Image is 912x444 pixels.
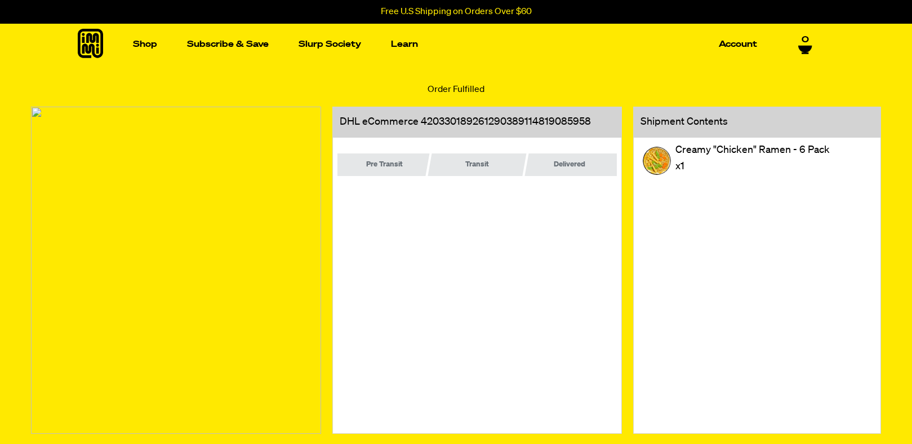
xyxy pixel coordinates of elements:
[554,159,585,171] span: Delivered
[340,117,421,127] span: DHL eCommerce
[714,36,762,53] a: Account
[128,36,162,53] a: Shop
[798,35,812,54] a: 0
[675,159,684,175] div: x 1
[183,36,273,53] a: Subscribe & Save
[366,159,403,171] span: Pre Transit
[381,7,532,17] p: Free U.S Shipping on Orders Over $60
[294,36,366,53] a: Slurp Society
[634,107,880,138] section: Shipment Contents
[675,142,830,159] div: Creamy "Chicken" Ramen - 6 Pack
[386,36,422,53] a: Learn
[421,117,591,127] a: 420330189261290389114819085958
[802,35,809,45] span: 0
[128,24,762,65] nav: Main navigation
[465,159,489,171] span: Transit
[428,83,484,98] div: Order Fulfilled
[643,147,671,175] img: Creamy "Chicken" Ramen - 6 Pack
